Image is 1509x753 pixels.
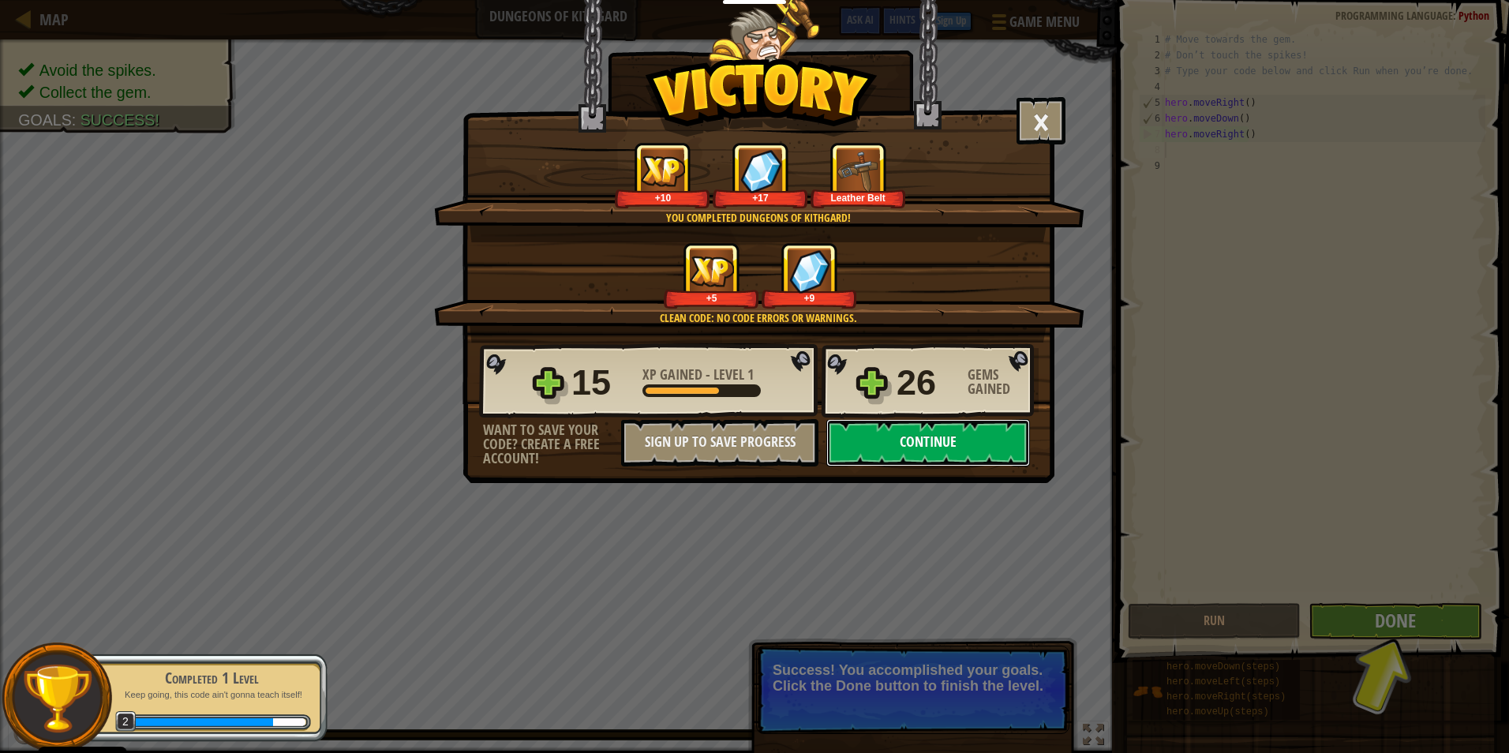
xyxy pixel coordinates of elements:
span: 1 [747,365,754,384]
div: Leather Belt [814,192,903,204]
div: You completed Dungeons of Kithgard! [509,210,1007,226]
p: Keep going, this code ain't gonna teach itself! [112,689,311,701]
img: trophy.png [21,662,93,734]
div: 26 [897,358,958,408]
div: +17 [716,192,805,204]
div: Gems Gained [968,368,1039,396]
button: Continue [826,419,1030,466]
img: Gems Gained [789,249,830,293]
span: 2 [115,711,137,732]
button: Sign Up to Save Progress [621,419,818,466]
div: Clean code: no code errors or warnings. [509,310,1007,326]
span: Level [710,365,747,384]
img: XP Gained [641,155,685,186]
span: XP Gained [642,365,706,384]
div: +9 [765,292,854,304]
img: New Item [837,149,880,193]
img: Victory [645,58,878,137]
img: XP Gained [690,256,734,287]
div: +10 [618,192,707,204]
button: × [1017,97,1065,144]
div: - [642,368,754,382]
div: 15 [571,358,633,408]
div: Completed 1 Level [112,667,311,689]
div: +5 [667,292,756,304]
img: Gems Gained [740,149,781,193]
div: Want to save your code? Create a free account! [483,423,621,466]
